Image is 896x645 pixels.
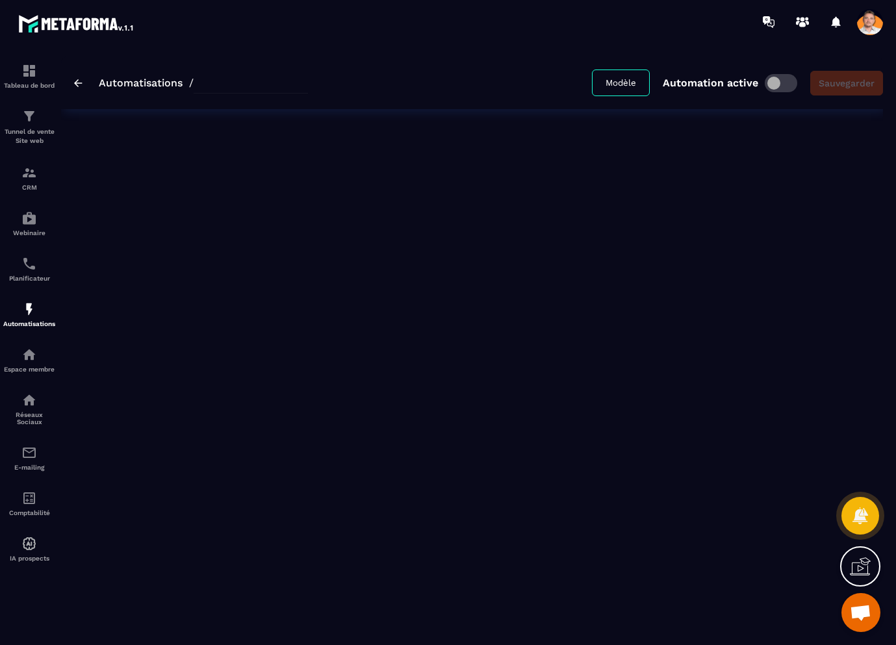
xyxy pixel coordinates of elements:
[3,464,55,471] p: E-mailing
[3,99,55,155] a: formationformationTunnel de vente Site web
[3,555,55,562] p: IA prospects
[74,79,83,87] img: arrow
[3,481,55,526] a: accountantaccountantComptabilité
[3,411,55,425] p: Réseaux Sociaux
[21,301,37,317] img: automations
[3,53,55,99] a: formationformationTableau de bord
[3,509,55,516] p: Comptabilité
[3,292,55,337] a: automationsautomationsAutomatisations
[99,77,183,89] a: Automatisations
[3,337,55,383] a: automationsautomationsEspace membre
[3,275,55,282] p: Planificateur
[3,155,55,201] a: formationformationCRM
[21,165,37,181] img: formation
[189,77,194,89] span: /
[21,445,37,461] img: email
[592,70,650,96] button: Modèle
[21,210,37,226] img: automations
[21,490,37,506] img: accountant
[3,435,55,481] a: emailemailE-mailing
[21,392,37,408] img: social-network
[21,347,37,362] img: automations
[21,108,37,124] img: formation
[663,77,758,89] p: Automation active
[21,536,37,551] img: automations
[18,12,135,35] img: logo
[3,184,55,191] p: CRM
[21,63,37,79] img: formation
[841,593,880,632] div: Ouvrir le chat
[21,256,37,272] img: scheduler
[3,127,55,145] p: Tunnel de vente Site web
[3,82,55,89] p: Tableau de bord
[3,229,55,236] p: Webinaire
[3,383,55,435] a: social-networksocial-networkRéseaux Sociaux
[3,320,55,327] p: Automatisations
[3,201,55,246] a: automationsautomationsWebinaire
[3,246,55,292] a: schedulerschedulerPlanificateur
[3,366,55,373] p: Espace membre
